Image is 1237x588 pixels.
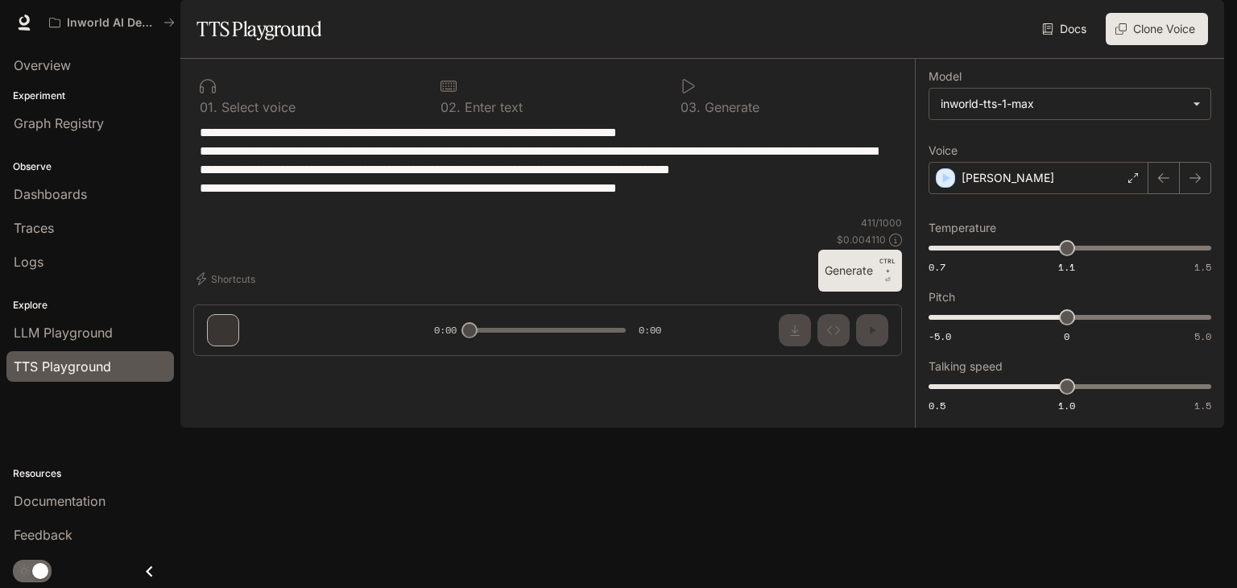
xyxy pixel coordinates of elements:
[67,16,157,30] p: Inworld AI Demos
[681,101,701,114] p: 0 3 .
[879,256,896,285] p: ⏎
[441,101,461,114] p: 0 2 .
[929,292,955,303] p: Pitch
[818,250,902,292] button: GenerateCTRL +⏎
[929,222,996,234] p: Temperature
[197,13,321,45] h1: TTS Playground
[929,329,951,343] span: -5.0
[200,101,217,114] p: 0 1 .
[1039,13,1093,45] a: Docs
[1194,399,1211,412] span: 1.5
[879,256,896,275] p: CTRL +
[929,71,962,82] p: Model
[701,101,759,114] p: Generate
[461,101,523,114] p: Enter text
[929,399,945,412] span: 0.5
[962,170,1054,186] p: [PERSON_NAME]
[1194,329,1211,343] span: 5.0
[1106,13,1208,45] button: Clone Voice
[42,6,182,39] button: All workspaces
[1058,399,1075,412] span: 1.0
[941,96,1185,112] div: inworld-tts-1-max
[1194,260,1211,274] span: 1.5
[929,260,945,274] span: 0.7
[193,266,262,292] button: Shortcuts
[1064,329,1069,343] span: 0
[929,145,958,156] p: Voice
[1058,260,1075,274] span: 1.1
[217,101,296,114] p: Select voice
[929,361,1003,372] p: Talking speed
[929,89,1210,119] div: inworld-tts-1-max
